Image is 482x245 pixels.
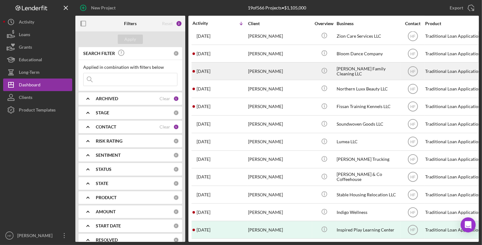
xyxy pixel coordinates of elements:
div: Bloom Dance Company [337,45,399,62]
div: Product Templates [19,104,56,118]
time: 2025-07-17 20:27 [197,139,210,144]
text: HF [410,193,415,197]
b: Filters [124,21,137,26]
div: 19 of 566 Projects • $1,105,000 [248,5,306,10]
div: 0 [173,195,179,200]
button: Loans [3,28,72,41]
div: [PERSON_NAME] [248,133,311,150]
div: 0 [173,181,179,186]
div: Dashboard [19,79,41,93]
text: HF [410,140,415,144]
div: 1 [173,96,179,101]
text: HF [410,122,415,127]
button: Apply [118,35,143,44]
div: [PERSON_NAME] [248,80,311,97]
div: 0 [173,152,179,158]
div: [PERSON_NAME] [248,116,311,133]
div: 0 [173,209,179,215]
time: 2025-07-27 03:33 [197,51,210,56]
div: 0 [173,51,179,56]
div: Clear [160,96,170,101]
b: ARCHIVED [96,96,118,101]
button: HF[PERSON_NAME] [3,229,72,242]
time: 2025-07-24 04:25 [197,69,210,74]
div: Stable Housing Relocation LLC [337,186,399,203]
div: Soundwoven Goods LLC [337,116,399,133]
div: 1 [173,124,179,130]
b: PRODUCT [96,195,116,200]
button: Long-Term [3,66,72,79]
button: New Project [75,2,122,14]
div: Lumea LLC [337,133,399,150]
div: Clients [19,91,32,105]
div: Loans [19,28,30,42]
div: Indigo Wellness [337,204,399,220]
div: Fissan Training Kennels LLC [337,98,399,115]
b: RISK RATING [96,139,122,144]
b: STATE [96,181,108,186]
div: Long-Term [19,66,40,80]
b: SENTIMENT [96,153,121,158]
b: SEARCH FILTER [83,51,115,56]
button: Dashboard [3,79,72,91]
div: 0 [173,237,179,243]
div: Open Intercom Messenger [461,217,476,232]
time: 2025-05-28 19:46 [197,227,210,232]
text: HF [410,87,415,91]
div: [PERSON_NAME] [248,169,311,185]
div: [PERSON_NAME] Family Cleaning LLC [337,63,399,79]
div: Applied in combination with filters below [83,65,177,70]
div: [PERSON_NAME] [248,221,311,238]
div: 0 [173,223,179,229]
button: Activity [3,16,72,28]
button: Export [443,2,479,14]
div: Inspired Play Learning Center [337,221,399,238]
div: Clear [160,124,170,129]
div: [PERSON_NAME] Trucking [337,151,399,168]
time: 2025-07-11 00:57 [197,192,210,197]
text: HF [410,175,415,179]
div: 0 [173,110,179,116]
div: Contact [401,21,425,26]
text: HF [410,105,415,109]
time: 2025-07-17 19:59 [197,157,210,162]
div: [PERSON_NAME] [248,151,311,168]
div: Activity [192,21,220,26]
b: RESOLVED [96,237,118,242]
time: 2025-07-23 17:01 [197,104,210,109]
div: [PERSON_NAME] [248,45,311,62]
div: 2 [176,20,182,27]
div: [PERSON_NAME] [248,63,311,79]
div: Business [337,21,399,26]
text: HF [410,69,415,73]
div: [PERSON_NAME] [248,186,311,203]
button: Product Templates [3,104,72,116]
div: [PERSON_NAME] & Co Coffeehouse [337,169,399,185]
button: Educational [3,53,72,66]
div: Client [248,21,311,26]
div: New Project [91,2,116,14]
div: Reset [162,21,173,26]
div: [PERSON_NAME] [248,98,311,115]
time: 2025-06-17 21:44 [197,210,210,215]
div: Apply [125,35,136,44]
text: HF [8,234,12,237]
button: Grants [3,41,72,53]
button: Clients [3,91,72,104]
time: 2025-07-15 19:02 [197,174,210,179]
time: 2025-07-29 01:41 [197,34,210,39]
b: CONTACT [96,124,116,129]
div: Grants [19,41,32,55]
text: HF [410,34,415,38]
text: HF [410,228,415,232]
b: STAGE [96,110,109,115]
div: 0 [173,166,179,172]
div: [PERSON_NAME] [248,204,311,220]
b: START DATE [96,223,121,228]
